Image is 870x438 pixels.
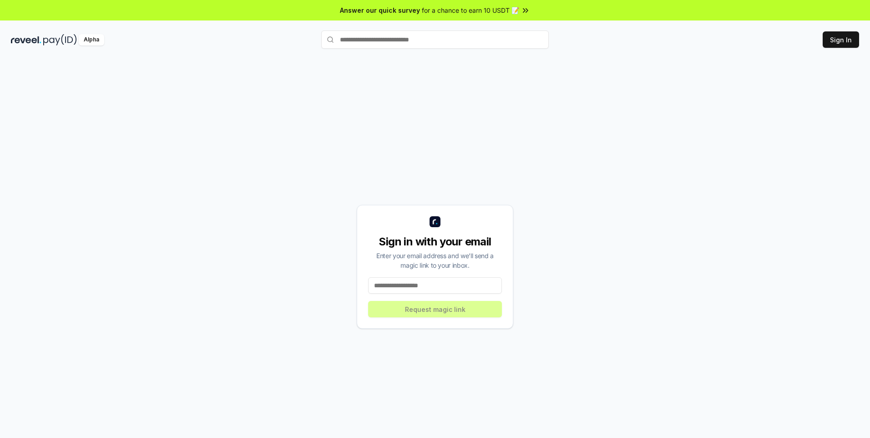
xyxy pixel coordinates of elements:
[422,5,519,15] span: for a chance to earn 10 USDT 📝
[823,31,859,48] button: Sign In
[368,251,502,270] div: Enter your email address and we’ll send a magic link to your inbox.
[430,216,440,227] img: logo_small
[79,34,104,46] div: Alpha
[43,34,77,46] img: pay_id
[11,34,41,46] img: reveel_dark
[340,5,420,15] span: Answer our quick survey
[368,234,502,249] div: Sign in with your email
